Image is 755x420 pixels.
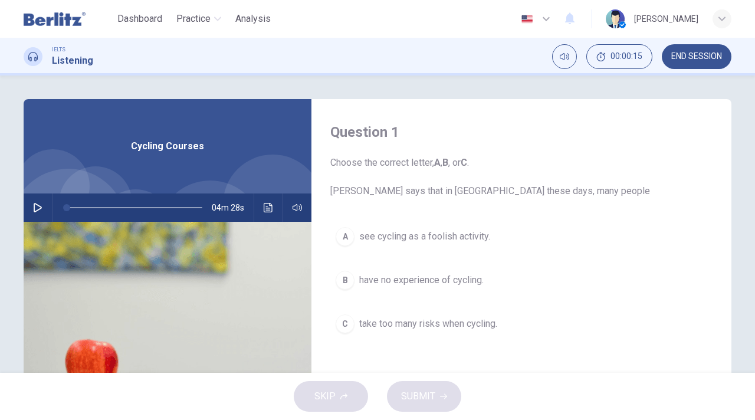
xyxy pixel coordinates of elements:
[359,273,484,287] span: have no experience of cycling.
[235,12,271,26] span: Analysis
[671,52,722,61] span: END SESSION
[113,8,167,29] button: Dashboard
[330,123,713,142] h4: Question 1
[172,8,226,29] button: Practice
[259,193,278,222] button: Click to see the audio transcription
[330,309,713,339] button: Ctake too many risks when cycling.
[434,157,441,168] b: A
[24,7,113,31] a: Berlitz Latam logo
[336,227,354,246] div: A
[606,9,625,28] img: Profile picture
[52,54,93,68] h1: Listening
[24,7,86,31] img: Berlitz Latam logo
[461,157,467,168] b: C
[610,52,642,61] span: 00:00:15
[330,156,713,198] span: Choose the correct letter, , , or . [PERSON_NAME] says that in [GEOGRAPHIC_DATA] these days, many...
[662,44,731,69] button: END SESSION
[131,139,204,153] span: Cycling Courses
[52,45,65,54] span: IELTS
[442,157,448,168] b: B
[336,314,354,333] div: C
[330,265,713,295] button: Bhave no experience of cycling.
[359,229,490,244] span: see cycling as a foolish activity.
[231,8,275,29] button: Analysis
[330,222,713,251] button: Asee cycling as a foolish activity.
[634,12,698,26] div: [PERSON_NAME]
[359,317,497,331] span: take too many risks when cycling.
[117,12,162,26] span: Dashboard
[176,12,211,26] span: Practice
[552,44,577,69] div: Mute
[336,271,354,290] div: B
[212,193,254,222] span: 04m 28s
[586,44,652,69] button: 00:00:15
[520,15,534,24] img: en
[586,44,652,69] div: Hide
